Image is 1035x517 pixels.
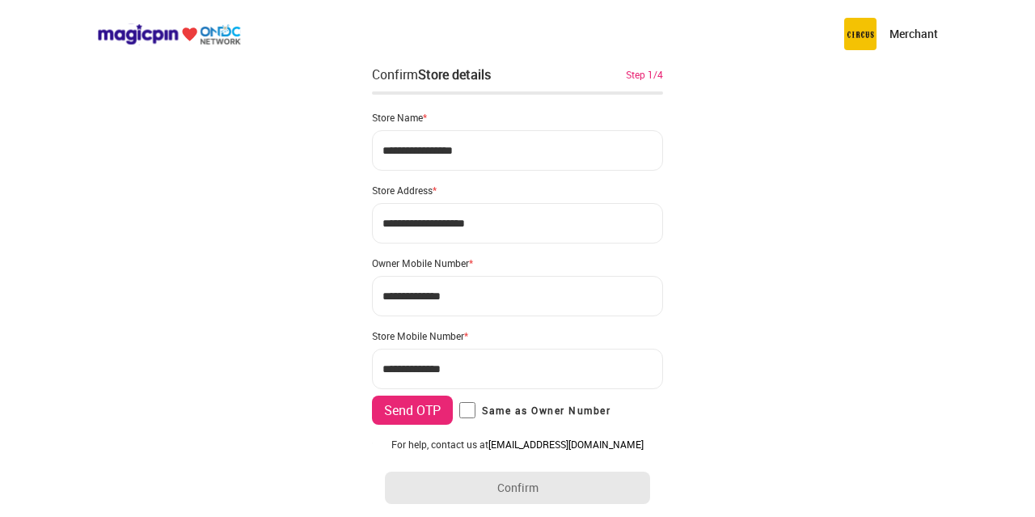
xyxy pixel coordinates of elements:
div: Owner E-mail ID [372,438,663,451]
p: Merchant [889,26,938,42]
input: Same as Owner Number [459,402,475,418]
a: [EMAIL_ADDRESS][DOMAIN_NAME] [488,438,644,451]
img: circus.b677b59b.png [844,18,877,50]
label: Same as Owner Number [459,402,610,418]
div: Store details [418,66,491,83]
div: Store Mobile Number [372,329,663,342]
button: Send OTP [372,396,453,425]
div: Step 1/4 [626,67,663,82]
img: ondc-logo-new-small.8a59708e.svg [97,23,241,45]
div: Owner Mobile Number [372,256,663,269]
div: Store Name [372,111,663,124]
div: Confirm [372,65,491,84]
button: Confirm [385,472,650,504]
div: For help, contact us at [385,438,650,451]
div: Store Address [372,184,663,197]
